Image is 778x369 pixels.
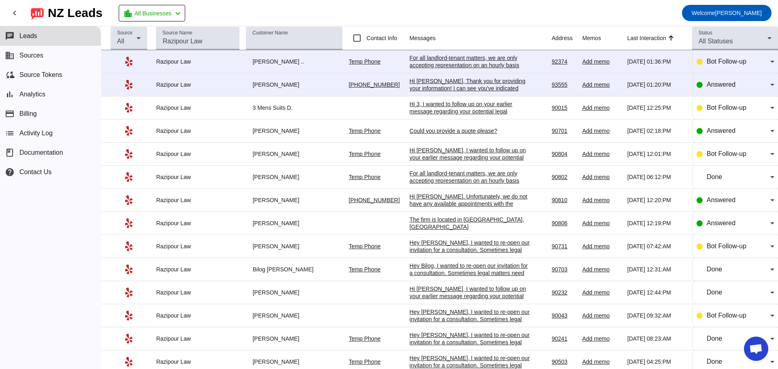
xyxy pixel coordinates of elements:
[124,357,134,367] mat-icon: Yelp
[410,262,531,350] div: Hey Bilog, I wanted to re-open our invitation for a consultation. Sometimes legal matters need mo...
[117,30,133,36] mat-label: Source
[156,289,239,296] div: Razipour Law
[19,71,62,79] span: Source Tokens
[124,103,134,113] mat-icon: Yelp
[19,110,37,117] span: Billing
[246,289,342,296] div: [PERSON_NAME]
[699,38,733,45] span: All Statuses
[246,104,342,111] div: 3 Mens Suits D.
[410,77,531,187] div: Hi [PERSON_NAME], Thank you for providing your information! I can see you've indicated some quest...
[410,193,531,229] div: Hi [PERSON_NAME]. Unfortunately, we do not have any available appointments with the attorney soon...
[582,81,621,88] div: Add memo
[551,81,576,88] div: 93555
[124,172,134,182] mat-icon: Yelp
[123,9,133,18] mat-icon: location_city
[707,104,746,111] span: Bot Follow-up
[246,335,342,342] div: [PERSON_NAME]
[156,81,239,88] div: Razipour Law
[156,127,239,134] div: Razipour Law
[582,58,621,65] div: Add memo
[551,289,576,296] div: 90232
[156,243,239,250] div: Razipour Law
[349,243,381,250] a: Temp Phone
[707,173,722,180] span: Done
[10,8,19,18] mat-icon: chevron_left
[582,26,627,50] th: Memos
[582,104,621,111] div: Add memo
[682,5,772,21] button: Welcome[PERSON_NAME]
[173,9,183,18] mat-icon: chevron_left
[627,81,686,88] div: [DATE] 01:20:PM
[156,196,239,204] div: Razipour Law
[246,266,342,273] div: Bilog [PERSON_NAME]
[551,173,576,181] div: 90802
[156,335,239,342] div: Razipour Law
[582,266,621,273] div: Add memo
[410,26,552,50] th: Messages
[124,57,134,66] mat-icon: Yelp
[551,243,576,250] div: 90731
[162,36,233,46] input: Razipour Law
[5,167,15,177] mat-icon: help
[246,358,342,365] div: [PERSON_NAME]
[410,127,531,134] div: Could you provide a quote please?
[124,264,134,274] mat-icon: Yelp
[692,10,715,16] span: Welcome
[707,266,722,273] span: Done
[410,239,531,326] div: Hey [PERSON_NAME], I wanted to re-open our invitation for a consultation. Sometimes legal matters...
[627,289,686,296] div: [DATE] 12:44:PM
[410,285,531,358] div: Hi [PERSON_NAME], I wanted to follow up on your earlier message regarding your potential legal co...
[627,220,686,227] div: [DATE] 12:19:PM
[707,58,746,65] span: Bot Follow-up
[582,220,621,227] div: Add memo
[246,173,342,181] div: [PERSON_NAME]
[551,220,576,227] div: 90806
[349,58,381,65] a: Temp Phone
[349,358,381,365] a: Temp Phone
[19,52,43,59] span: Sources
[707,150,746,157] span: Bot Follow-up
[31,6,44,20] img: logo
[582,312,621,319] div: Add memo
[246,220,342,227] div: [PERSON_NAME]
[707,289,722,296] span: Done
[119,5,185,21] button: All Businesses
[551,266,576,273] div: 90703
[551,358,576,365] div: 90503
[19,149,63,156] span: Documentation
[627,58,686,65] div: [DATE] 01:36:PM
[582,243,621,250] div: Add memo
[627,173,686,181] div: [DATE] 06:12:PM
[551,26,582,50] th: Address
[707,243,746,250] span: Bot Follow-up
[5,109,15,119] mat-icon: payment
[246,243,342,250] div: [PERSON_NAME]
[627,196,686,204] div: [DATE] 12:20:PM
[246,196,342,204] div: [PERSON_NAME]
[349,266,381,273] a: Temp Phone
[627,335,686,342] div: [DATE] 08:23:AM
[707,312,746,319] span: Bot Follow-up
[246,127,342,134] div: [PERSON_NAME]
[124,126,134,136] mat-icon: Yelp
[162,30,192,36] mat-label: Source Name
[5,148,15,158] span: book
[582,335,621,342] div: Add memo
[582,127,621,134] div: Add memo
[156,266,239,273] div: Razipour Law
[246,81,342,88] div: [PERSON_NAME]
[551,127,576,134] div: 90701
[19,130,53,137] span: Activity Log
[5,51,15,60] mat-icon: business
[5,90,15,99] mat-icon: bar_chart
[349,128,381,134] a: Temp Phone
[124,218,134,228] mat-icon: Yelp
[627,312,686,319] div: [DATE] 09:32:AM
[410,216,531,230] div: The firm is located in [GEOGRAPHIC_DATA], [GEOGRAPHIC_DATA]
[699,30,712,36] mat-label: Status
[410,147,531,220] div: Hi [PERSON_NAME], I wanted to follow up on your earlier message regarding your potential legal co...
[582,196,621,204] div: Add memo
[744,337,768,361] div: Open chat
[156,58,239,65] div: Razipour Law
[551,104,576,111] div: 90015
